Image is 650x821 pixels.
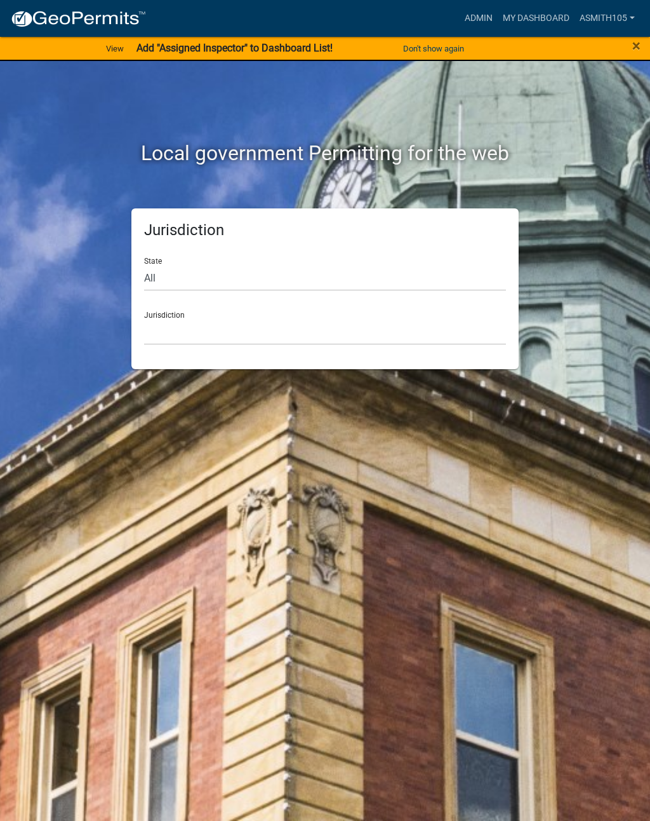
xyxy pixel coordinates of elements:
[30,141,620,165] h2: Local government Permitting for the web
[632,38,640,53] button: Close
[460,6,498,31] a: Admin
[498,6,574,31] a: My Dashboard
[632,37,640,55] span: ×
[101,38,129,59] a: View
[574,6,640,31] a: asmith105
[144,221,506,240] h5: Jurisdiction
[136,42,333,54] strong: Add "Assigned Inspector" to Dashboard List!
[398,38,469,59] button: Don't show again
